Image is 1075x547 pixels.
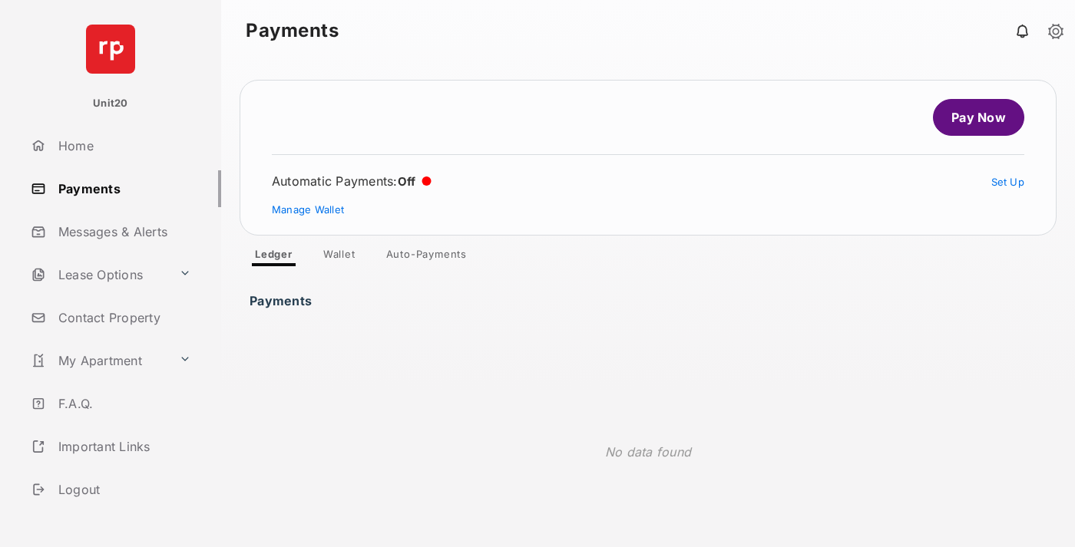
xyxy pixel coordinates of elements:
a: Home [25,127,221,164]
strong: Payments [246,21,339,40]
a: Logout [25,471,221,508]
a: My Apartment [25,342,173,379]
a: F.A.Q. [25,385,221,422]
a: Manage Wallet [272,203,344,216]
a: Contact Property [25,299,221,336]
p: No data found [605,443,691,461]
a: Messages & Alerts [25,213,221,250]
a: Important Links [25,428,197,465]
div: Automatic Payments : [272,173,432,189]
a: Wallet [311,248,368,266]
a: Payments [25,170,221,207]
a: Set Up [991,176,1025,188]
a: Lease Options [25,256,173,293]
h3: Payments [250,294,316,300]
p: Unit20 [93,96,128,111]
a: Ledger [243,248,305,266]
img: svg+xml;base64,PHN2ZyB4bWxucz0iaHR0cDovL3d3dy53My5vcmcvMjAwMC9zdmciIHdpZHRoPSI2NCIgaGVpZ2h0PSI2NC... [86,25,135,74]
a: Auto-Payments [374,248,479,266]
span: Off [398,174,416,189]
